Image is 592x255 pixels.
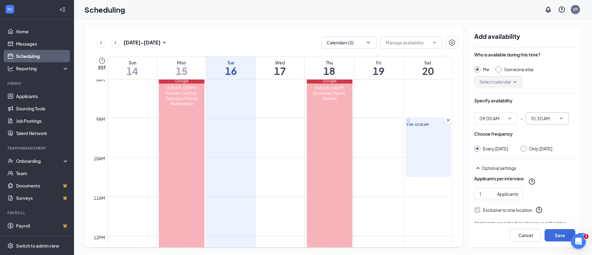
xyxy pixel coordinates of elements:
[92,234,106,241] div: 12pm
[483,207,532,213] div: Exclusive to one location
[16,102,69,115] a: Sourcing Tools
[445,117,451,123] svg: Cross
[584,234,589,239] span: 1
[407,122,450,127] span: 9:00-10:30 AM
[573,7,578,12] div: VP
[404,60,452,66] div: Sat
[474,175,524,182] div: Applicants per interview
[407,119,410,122] svg: Sync
[16,179,69,192] a: DocumentsCrown
[7,158,14,164] svg: UserCheck
[474,164,575,172] div: Optional settings
[510,229,541,241] button: Cancel
[92,155,106,162] div: 10am
[108,60,157,66] div: Sun
[97,38,106,47] button: ChevronLeft
[16,25,69,38] a: Home
[482,165,575,171] div: Optional settings
[305,56,354,79] a: September 18, 2025
[16,65,69,72] div: Reporting
[7,65,14,72] svg: Analysis
[545,6,552,13] svg: Notifications
[307,85,352,91] div: 8:00 AM-3:00 PM
[7,6,13,12] svg: WorkstreamLogo
[159,79,204,84] div: Google
[386,39,430,46] input: Manage availability
[16,115,69,127] a: Job Postings
[256,56,305,79] a: September 17, 2025
[354,66,403,76] h1: 19
[112,39,118,46] svg: ChevronRight
[206,60,255,66] div: Tue
[92,195,106,201] div: 11am
[305,66,354,76] h1: 18
[365,39,372,46] svg: ChevronDown
[84,4,125,15] h1: Scheduling
[558,6,565,13] svg: QuestionInfo
[307,79,352,84] div: Google
[16,90,69,102] a: Applicants
[157,66,206,76] h1: 15
[7,243,14,249] svg: Settings
[206,56,255,79] a: September 16, 2025
[432,40,437,45] svg: ChevronDown
[111,38,120,47] button: ChevronRight
[16,220,69,232] a: PayrollCrown
[7,210,68,216] div: Payroll
[321,36,377,49] button: Calendars (2)ChevronDown
[108,66,157,76] h1: 14
[7,81,68,86] div: Hiring
[124,39,161,46] h3: [DATE] - [DATE]
[98,57,106,64] svg: Clock
[7,146,68,151] div: Team Management
[256,66,305,76] h1: 17
[497,191,518,197] div: Applicants
[16,243,59,249] div: Switch to admin view
[95,116,106,122] div: 9am
[354,60,403,66] div: Fri
[159,85,204,91] div: 8:00 AM-3:00 PM
[98,39,104,46] svg: ChevronLeft
[528,178,536,185] svg: QuestionInfo
[483,146,508,152] div: Every [DATE]
[535,206,543,214] svg: QuestionInfo
[474,220,575,232] div: Applicants can schedule interviews in this time range for:
[474,33,575,40] h2: Add availability
[504,66,534,72] div: Someone else
[545,229,575,241] button: Save
[474,97,512,104] div: Specify availability
[529,146,552,152] div: Only [DATE]
[108,56,157,79] a: September 14, 2025
[446,36,458,49] button: Settings
[483,66,489,72] div: Me
[404,66,452,76] h1: 20
[571,234,586,249] iframe: Intercom live chat
[474,51,541,58] div: Who is available during this time?
[577,233,586,238] div: 112
[16,158,64,164] div: Onboarding
[256,60,305,66] div: Wed
[448,39,456,46] svg: Settings
[157,56,206,79] a: September 15, 2025
[474,164,482,172] svg: SmallChevronUp
[16,127,69,139] a: Talent Network
[16,192,69,204] a: SurveysCrown
[404,56,452,79] a: September 20, 2025
[474,131,513,137] div: Choose frequency
[159,91,204,106] div: Reviews, Cust Sat, Deposits, Promos, Maintenance
[16,167,69,179] a: Team
[206,66,255,76] h1: 16
[16,38,69,50] a: Messages
[474,112,575,125] div: -
[16,50,69,62] a: Scheduling
[60,6,66,13] svg: Collapse
[559,116,564,121] svg: ChevronDown
[307,91,352,101] div: Schedules, Payroll, Imperial
[507,116,512,121] svg: ChevronDown
[354,56,403,79] a: September 19, 2025
[157,60,206,66] div: Mon
[95,76,106,83] div: 8am
[98,64,106,71] span: EST
[305,60,354,66] div: Thu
